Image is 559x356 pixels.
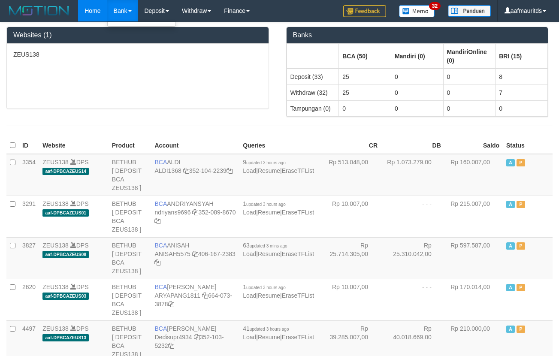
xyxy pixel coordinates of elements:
span: aaf-DPBCAZEUS08 [42,251,89,258]
span: 1 [243,200,286,207]
td: ANDRIYANSYAH 352-089-8670 [151,196,239,237]
span: Paused [517,326,525,333]
a: Copy ndriyans9696 to clipboard [192,209,198,216]
span: updated 3 hours ago [246,160,286,165]
th: Website [39,137,109,154]
span: Paused [517,201,525,208]
th: Group: activate to sort column ascending [496,44,548,69]
img: panduan.png [448,5,491,17]
a: Copy ALDI1368 to clipboard [183,167,189,174]
span: aaf-DPBCAZEUS03 [42,293,89,300]
a: EraseTFList [282,250,314,257]
a: ZEUS138 [42,284,69,290]
a: ZEUS138 [42,242,69,249]
span: aaf-DPBCAZEUS14 [42,168,89,175]
th: Group: activate to sort column ascending [391,44,443,69]
a: Copy 6640733878 to clipboard [168,301,174,308]
span: 63 [243,242,287,249]
img: Feedback.jpg [343,5,386,17]
a: EraseTFList [282,167,314,174]
a: Load [243,209,256,216]
th: Product [109,137,151,154]
td: DPS [39,196,109,237]
h3: Banks [293,31,542,39]
a: Copy 3520898670 to clipboard [154,217,160,224]
span: Paused [517,284,525,291]
td: ALDI 352-104-2239 [151,154,239,196]
td: 8 [496,69,548,85]
th: CR [317,137,381,154]
td: 0 [391,69,443,85]
a: Copy 4061672383 to clipboard [154,259,160,266]
td: 25 [339,84,391,100]
th: Status [503,137,553,154]
span: updated 3 hours ago [246,285,286,290]
span: BCA [154,200,167,207]
a: Copy 3521042239 to clipboard [227,167,233,174]
td: Rp 170.014,00 [444,279,503,320]
td: 3291 [19,196,39,237]
span: BCA [154,284,167,290]
td: ANISAH 406-167-2383 [151,237,239,279]
span: BCA [154,325,167,332]
th: Account [151,137,239,154]
a: ZEUS138 [42,200,69,207]
a: Copy ARYAPANG1811 to clipboard [202,292,208,299]
td: BETHUB [ DEPOSIT BCA ZEUS138 ] [109,196,151,237]
td: Rp 25.714.305,00 [317,237,381,279]
a: Resume [258,167,280,174]
td: BETHUB [ DEPOSIT BCA ZEUS138 ] [109,279,151,320]
span: updated 3 hours ago [246,202,286,207]
p: ZEUS138 [13,50,262,59]
th: ID [19,137,39,154]
img: MOTION_logo.png [6,4,72,17]
span: | | [243,325,314,341]
td: 0 [496,100,548,116]
span: 9 [243,159,286,166]
a: ARYAPANG1811 [154,292,200,299]
a: Resume [258,334,280,341]
span: | | [243,200,314,216]
a: Load [243,292,256,299]
td: - - - [381,196,444,237]
td: Rp 1.073.279,00 [381,154,444,196]
td: Rp 215.007,00 [444,196,503,237]
td: Rp 25.310.042,00 [381,237,444,279]
td: DPS [39,237,109,279]
td: Rp 10.007,00 [317,279,381,320]
td: Rp 513.048,00 [317,154,381,196]
span: BCA [154,242,167,249]
a: ZEUS138 [42,325,69,332]
td: 0 [443,100,496,116]
span: Active [506,284,515,291]
a: Dedisupr4934 [154,334,192,341]
td: DPS [39,154,109,196]
td: 0 [391,84,443,100]
a: ZEUS138 [42,159,69,166]
h3: Websites (1) [13,31,262,39]
span: | | [243,284,314,299]
a: EraseTFList [282,334,314,341]
span: Active [506,159,515,166]
span: | | [243,159,314,174]
td: 2620 [19,279,39,320]
td: 0 [339,100,391,116]
th: Group: activate to sort column ascending [339,44,391,69]
span: updated 3 mins ago [250,244,287,248]
td: 3354 [19,154,39,196]
a: Copy ANISAH5575 to clipboard [192,250,198,257]
a: Load [243,167,256,174]
a: EraseTFList [282,292,314,299]
span: | | [243,242,314,257]
span: Paused [517,159,525,166]
a: EraseTFList [282,209,314,216]
td: Rp 10.007,00 [317,196,381,237]
span: Active [506,242,515,250]
th: Queries [239,137,317,154]
a: Resume [258,250,280,257]
td: Tampungan (0) [287,100,339,116]
td: DPS [39,279,109,320]
a: Resume [258,209,280,216]
span: 41 [243,325,289,332]
a: ALDI1368 [154,167,181,174]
